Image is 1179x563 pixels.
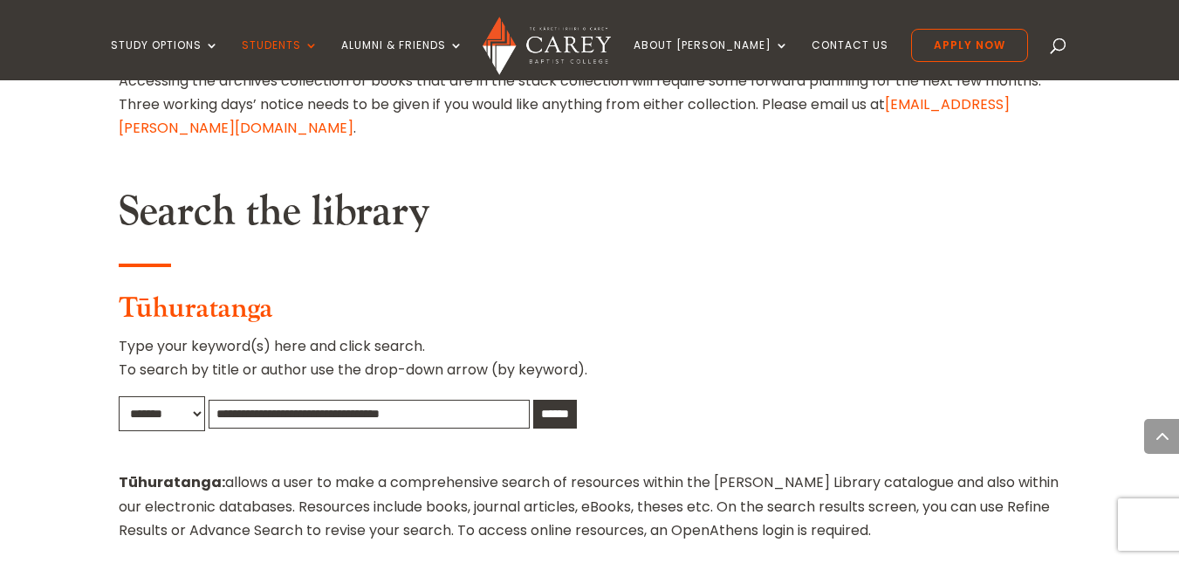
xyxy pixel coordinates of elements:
a: Students [242,39,319,80]
a: Alumni & Friends [341,39,463,80]
p: allows a user to make a comprehensive search of resources within the [PERSON_NAME] Library catalo... [119,470,1061,542]
a: Study Options [111,39,219,80]
strong: Tūhuratanga: [119,472,225,492]
h2: Search the library [119,187,1061,246]
a: Contact Us [812,39,888,80]
h3: Tūhuratanga [119,292,1061,334]
a: About [PERSON_NAME] [634,39,789,80]
a: Apply Now [911,29,1028,62]
p: Type your keyword(s) here and click search. To search by title or author use the drop-down arrow ... [119,334,1061,395]
p: Accessing the archives collection or books that are in the stack collection will require some for... [119,69,1061,141]
img: Carey Baptist College [483,17,611,75]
